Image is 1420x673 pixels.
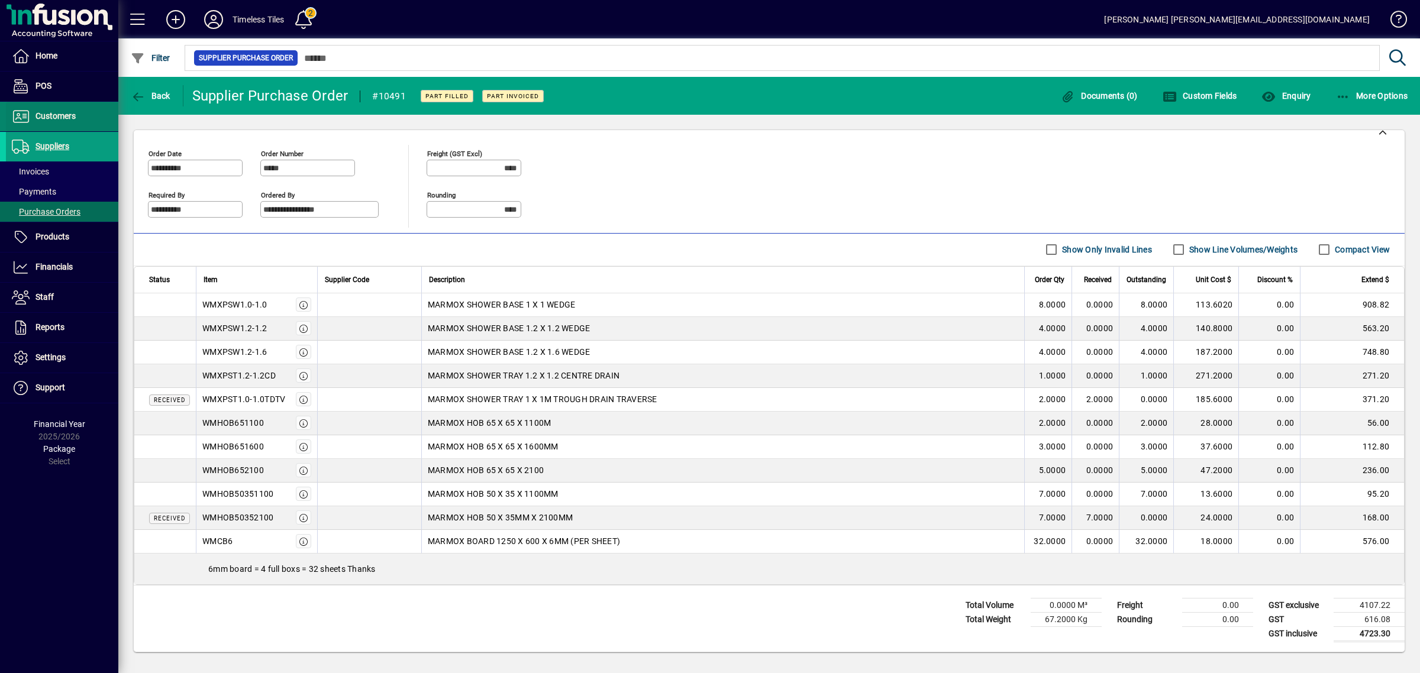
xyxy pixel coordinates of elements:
[202,441,264,452] div: WMHOB651600
[1024,341,1072,364] td: 4.0000
[1173,364,1238,388] td: 271.2000
[1336,91,1408,101] span: More Options
[149,149,182,157] mat-label: Order date
[1173,293,1238,317] td: 113.6020
[1024,412,1072,435] td: 2.0000
[428,535,620,547] span: MARMOX BOARD 1250 X 600 X 6MM (PER SHEET)
[131,91,170,101] span: Back
[43,444,75,454] span: Package
[1024,459,1072,483] td: 5.0000
[427,190,456,199] mat-label: Rounding
[149,190,185,199] mat-label: Required by
[1238,317,1300,341] td: 0.00
[427,149,482,157] mat-label: Freight (GST excl)
[1127,273,1166,286] span: Outstanding
[233,10,284,29] div: Timeless Tiles
[1119,388,1173,412] td: 0.0000
[1334,612,1405,626] td: 616.08
[6,161,118,182] a: Invoices
[192,86,348,105] div: Supplier Purchase Order
[1072,530,1119,554] td: 0.0000
[6,102,118,131] a: Customers
[1024,435,1072,459] td: 3.0000
[35,262,73,271] span: Financials
[1024,388,1072,412] td: 2.0000
[35,383,65,392] span: Support
[1300,388,1404,412] td: 371.20
[34,419,85,429] span: Financial Year
[1300,364,1404,388] td: 271.20
[1072,459,1119,483] td: 0.0000
[1104,10,1370,29] div: [PERSON_NAME] [PERSON_NAME][EMAIL_ADDRESS][DOMAIN_NAME]
[1334,626,1405,641] td: 4723.30
[154,397,185,403] span: Received
[6,41,118,71] a: Home
[6,222,118,252] a: Products
[1024,317,1072,341] td: 4.0000
[1024,293,1072,317] td: 8.0000
[202,370,276,381] div: WMXPST1.2-1.2CD
[1173,530,1238,554] td: 18.0000
[1173,388,1238,412] td: 185.6000
[204,273,218,286] span: Item
[1119,506,1173,530] td: 0.0000
[261,149,304,157] mat-label: Order number
[1196,273,1231,286] span: Unit Cost $
[1072,483,1119,506] td: 0.0000
[1163,91,1237,101] span: Custom Fields
[1119,435,1173,459] td: 3.0000
[1119,341,1173,364] td: 4.0000
[1024,530,1072,554] td: 32.0000
[1257,273,1293,286] span: Discount %
[1173,435,1238,459] td: 37.6000
[1238,388,1300,412] td: 0.00
[35,322,64,332] span: Reports
[6,373,118,403] a: Support
[960,598,1031,612] td: Total Volume
[1160,85,1240,106] button: Custom Fields
[1258,85,1313,106] button: Enquiry
[1119,483,1173,506] td: 7.0000
[1382,2,1405,41] a: Knowledge Base
[1111,598,1182,612] td: Freight
[12,187,56,196] span: Payments
[1173,412,1238,435] td: 28.0000
[1173,459,1238,483] td: 47.2000
[325,273,369,286] span: Supplier Code
[6,283,118,312] a: Staff
[195,9,233,30] button: Profile
[6,202,118,222] a: Purchase Orders
[1300,341,1404,364] td: 748.80
[1072,412,1119,435] td: 0.0000
[1238,530,1300,554] td: 0.00
[118,85,183,106] app-page-header-button: Back
[1072,435,1119,459] td: 0.0000
[428,370,619,381] span: MARMOX SHOWER TRAY 1.2 X 1.2 CENTRE DRAIN
[6,182,118,202] a: Payments
[1173,341,1238,364] td: 187.2000
[1238,293,1300,317] td: 0.00
[202,512,273,523] div: WMHOB50352100
[428,488,559,500] span: MARMOX HOB 50 X 35 X 1100MM
[128,47,173,69] button: Filter
[1261,91,1311,101] span: Enquiry
[1072,317,1119,341] td: 0.0000
[1119,317,1173,341] td: 4.0000
[1238,364,1300,388] td: 0.00
[1238,435,1300,459] td: 0.00
[202,535,233,547] div: WMCB6
[1058,85,1141,106] button: Documents (0)
[428,441,559,452] span: MARMOX HOB 65 X 65 X 1600MM
[1031,598,1102,612] td: 0.0000 M³
[428,346,590,358] span: MARMOX SHOWER BASE 1.2 X 1.6 WEDGE
[1173,483,1238,506] td: 13.6000
[128,85,173,106] button: Back
[1334,598,1405,612] td: 4107.22
[425,92,469,100] span: Part Filled
[1111,612,1182,626] td: Rounding
[1173,506,1238,530] td: 24.0000
[202,417,264,429] div: WMHOB651100
[1072,293,1119,317] td: 0.0000
[1024,483,1072,506] td: 7.0000
[1300,293,1404,317] td: 908.82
